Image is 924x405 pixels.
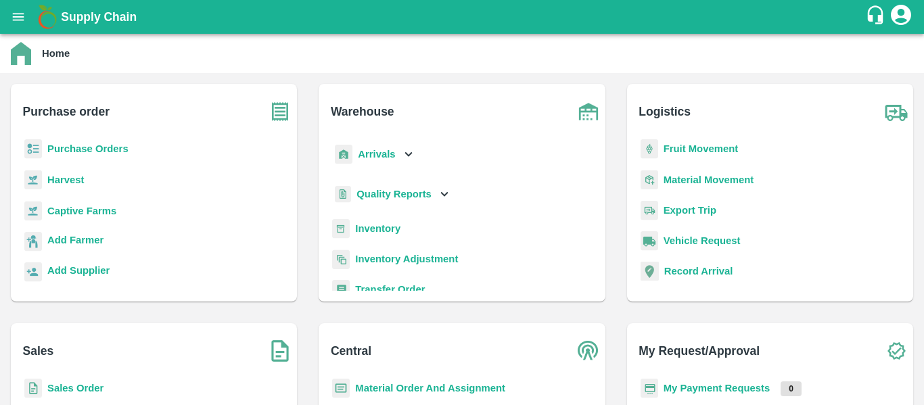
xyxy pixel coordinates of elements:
img: whInventory [332,219,350,239]
img: harvest [24,201,42,221]
img: whArrival [335,145,352,164]
img: fruit [641,139,658,159]
img: payment [641,379,658,398]
a: Purchase Orders [47,143,129,154]
img: home [11,42,31,65]
a: Captive Farms [47,206,116,216]
img: farmer [24,232,42,252]
p: 0 [781,381,802,396]
img: central [572,334,605,368]
img: reciept [24,139,42,159]
div: account of current user [889,3,913,31]
a: Inventory Adjustment [355,254,458,264]
b: My Request/Approval [639,341,760,360]
img: warehouse [572,95,605,128]
img: sales [24,379,42,398]
a: Vehicle Request [664,235,741,246]
b: Supply Chain [61,10,137,24]
img: vehicle [641,231,658,251]
img: supplier [24,262,42,282]
a: Add Farmer [47,233,103,251]
b: Quality Reports [356,189,432,199]
a: Inventory [355,223,400,234]
img: purchase [263,95,297,128]
b: Home [42,48,70,59]
img: recordArrival [641,262,659,281]
img: qualityReport [335,186,351,203]
a: Harvest [47,174,84,185]
img: truck [879,95,913,128]
img: whTransfer [332,280,350,300]
a: Material Movement [664,174,754,185]
a: Fruit Movement [664,143,739,154]
b: Logistics [639,102,691,121]
a: Transfer Order [355,284,425,295]
div: Arrivals [332,139,416,170]
img: inventory [332,249,350,269]
img: material [641,170,658,190]
a: My Payment Requests [664,383,770,394]
b: Arrivals [358,149,395,160]
b: Add Farmer [47,235,103,245]
img: harvest [24,170,42,190]
b: Warehouse [331,102,394,121]
button: open drawer [3,1,34,32]
img: check [879,334,913,368]
a: Supply Chain [61,7,865,26]
b: Add Supplier [47,265,110,276]
a: Add Supplier [47,263,110,281]
img: soSales [263,334,297,368]
img: centralMaterial [332,379,350,398]
b: Central [331,341,371,360]
a: Material Order And Assignment [355,383,505,394]
div: customer-support [865,5,889,29]
div: Quality Reports [332,181,452,208]
a: Export Trip [664,205,716,216]
img: logo [34,3,61,30]
a: Record Arrival [664,266,733,277]
img: delivery [641,201,658,220]
a: Sales Order [47,383,103,394]
b: Purchase order [23,102,110,121]
b: Sales [23,341,54,360]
